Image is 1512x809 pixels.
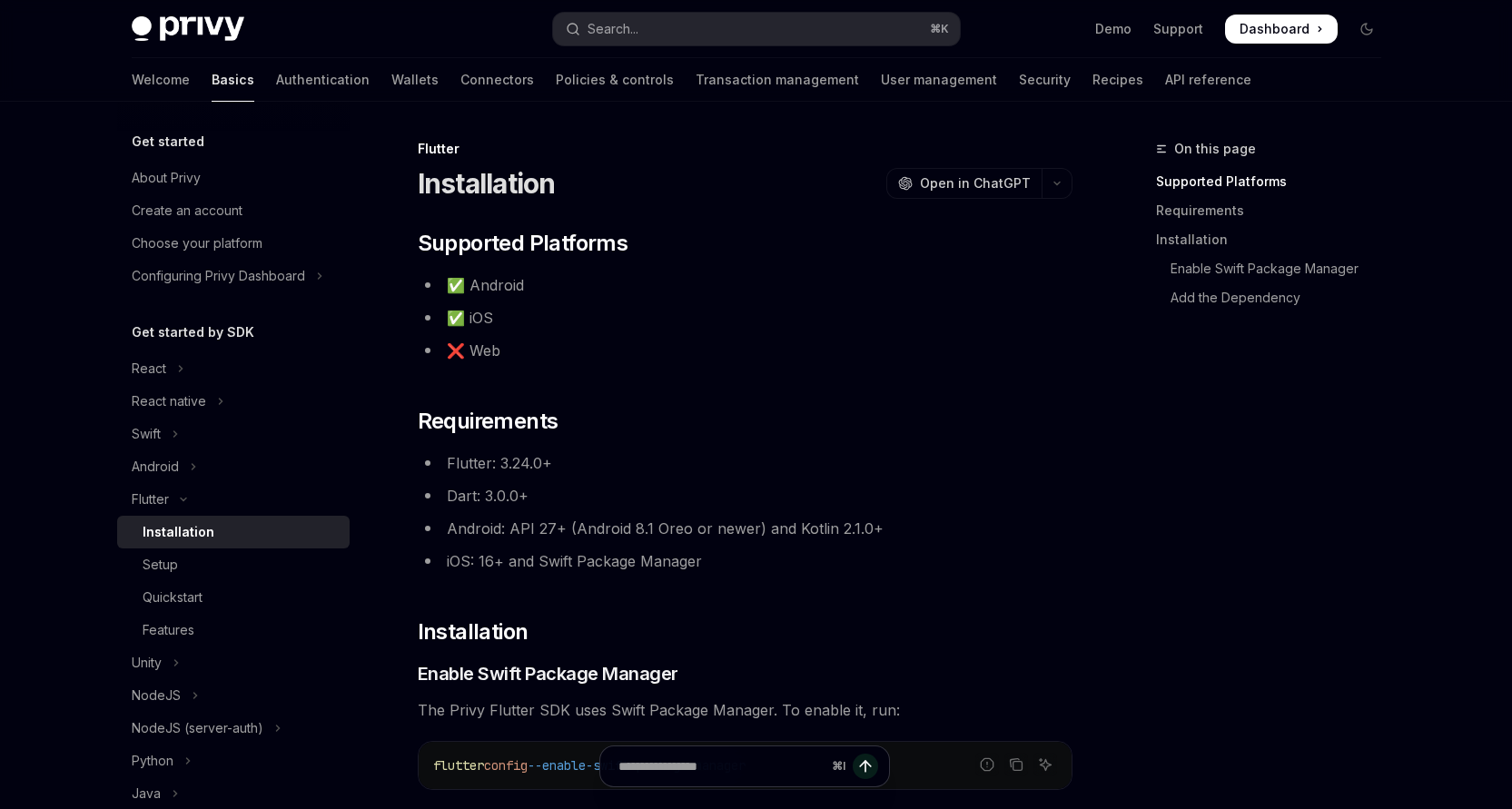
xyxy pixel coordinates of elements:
[117,227,350,260] a: Choose your platform
[1156,196,1396,225] a: Requirements
[117,614,350,646] a: Features
[418,548,1072,574] li: iOS: 16+ and Swift Package Manager
[418,617,529,646] span: Installation
[132,232,262,254] div: Choose your platform
[618,746,825,786] input: Ask a question...
[881,58,997,102] a: User management
[391,58,439,102] a: Wallets
[132,783,161,804] div: Java
[117,352,350,385] button: Toggle React section
[117,260,350,292] button: Toggle Configuring Privy Dashboard section
[117,194,350,227] a: Create an account
[418,407,558,436] span: Requirements
[460,58,534,102] a: Connectors
[1156,283,1396,312] a: Add the Dependency
[1019,58,1071,102] a: Security
[418,516,1072,541] li: Android: API 27+ (Android 8.1 Oreo or newer) and Kotlin 2.1.0+
[1225,15,1338,44] a: Dashboard
[117,162,350,194] a: About Privy
[132,423,161,445] div: Swift
[132,456,179,478] div: Android
[1092,58,1143,102] a: Recipes
[556,58,674,102] a: Policies & controls
[117,450,350,483] button: Toggle Android section
[1156,254,1396,283] a: Enable Swift Package Manager
[117,385,350,418] button: Toggle React native section
[1156,167,1396,196] a: Supported Platforms
[553,13,960,45] button: Open search
[920,174,1031,192] span: Open in ChatGPT
[132,390,206,412] div: React native
[132,58,190,102] a: Welcome
[418,697,1072,723] span: The Privy Flutter SDK uses Swift Package Manager. To enable it, run:
[1352,15,1381,44] button: Toggle dark mode
[1165,58,1251,102] a: API reference
[418,338,1072,363] li: ❌ Web
[132,358,166,380] div: React
[143,619,194,641] div: Features
[132,685,181,706] div: NodeJS
[132,16,244,42] img: dark logo
[117,548,350,581] a: Setup
[132,131,204,153] h5: Get started
[117,646,350,679] button: Toggle Unity section
[117,712,350,745] button: Toggle NodeJS (server-auth) section
[418,305,1072,331] li: ✅ iOS
[853,754,878,779] button: Send message
[132,321,254,343] h5: Get started by SDK
[930,22,949,36] span: ⌘ K
[1156,225,1396,254] a: Installation
[143,521,214,543] div: Installation
[276,58,370,102] a: Authentication
[117,418,350,450] button: Toggle Swift section
[132,167,201,189] div: About Privy
[418,450,1072,476] li: Flutter: 3.24.0+
[1153,20,1203,38] a: Support
[418,483,1072,508] li: Dart: 3.0.0+
[1240,20,1309,38] span: Dashboard
[588,18,638,40] div: Search...
[117,516,350,548] a: Installation
[117,581,350,614] a: Quickstart
[1174,138,1256,160] span: On this page
[132,488,169,510] div: Flutter
[132,750,173,772] div: Python
[132,652,162,674] div: Unity
[212,58,254,102] a: Basics
[143,587,203,608] div: Quickstart
[132,200,242,222] div: Create an account
[418,272,1072,298] li: ✅ Android
[143,554,178,576] div: Setup
[1095,20,1132,38] a: Demo
[886,168,1042,199] button: Open in ChatGPT
[696,58,859,102] a: Transaction management
[418,167,556,200] h1: Installation
[418,140,1072,158] div: Flutter
[132,717,263,739] div: NodeJS (server-auth)
[132,265,305,287] div: Configuring Privy Dashboard
[117,483,350,516] button: Toggle Flutter section
[418,229,628,258] span: Supported Platforms
[117,679,350,712] button: Toggle NodeJS section
[117,745,350,777] button: Toggle Python section
[418,661,678,686] span: Enable Swift Package Manager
